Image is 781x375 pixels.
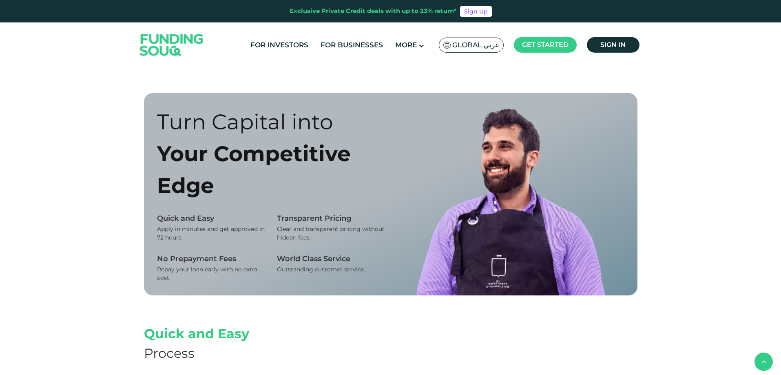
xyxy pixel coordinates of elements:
[416,106,605,295] img: borrower image
[277,265,385,274] div: Outstanding customer service.
[248,38,310,52] a: For Investors
[395,41,417,49] span: More
[443,42,451,49] img: SA Flag
[754,353,773,371] button: back
[157,225,265,242] div: Apply in minutes and get approved in 72 hours.
[460,6,492,17] a: Sign Up
[290,7,457,16] div: Exclusive Private Credit deals with up to 23% return*
[587,37,639,53] a: Sign in
[157,106,385,138] div: Turn Capital into
[277,225,385,242] div: Clear and transparent pricing without hidden fees.
[277,254,385,263] div: World Class Service
[157,254,265,263] div: No Prepayment Fees
[157,214,265,223] div: Quick and Easy
[157,138,385,202] div: Your Competitive Edge
[144,324,637,344] div: Quick and Easy
[452,40,499,50] span: Global عربي
[319,38,385,52] a: For Businesses
[522,41,569,49] span: Get started
[157,265,265,282] div: Repay your loan early with no extra cost.
[144,344,637,363] div: Process
[277,214,385,223] div: Transparent Pricing
[600,41,626,49] span: Sign in
[132,24,212,66] img: Logo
